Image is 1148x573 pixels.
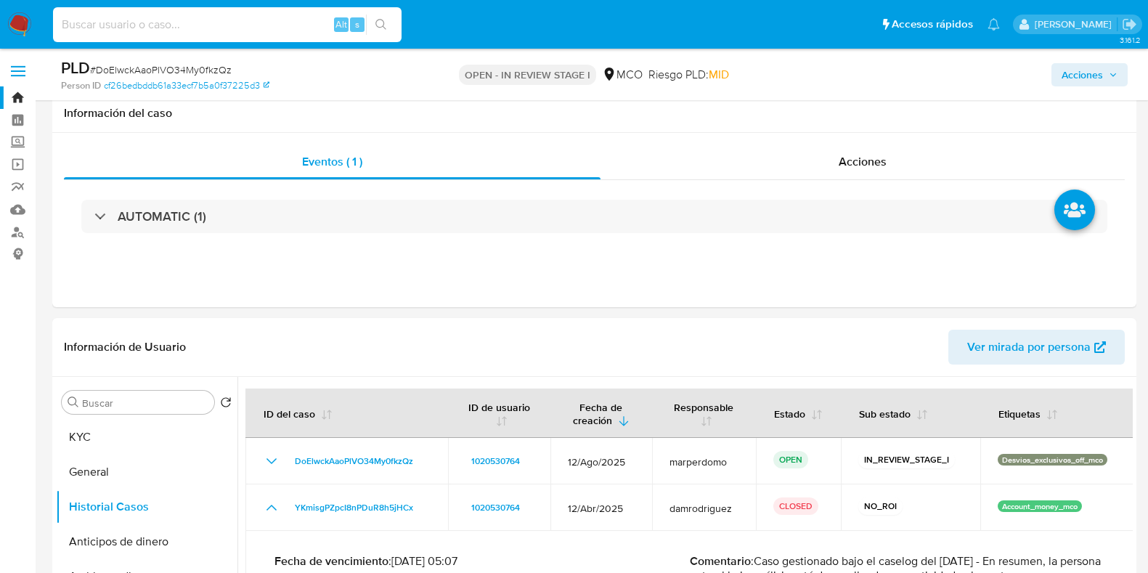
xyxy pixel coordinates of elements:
a: cf26bedbddb61a33ecf7b5a0f37225d3 [104,79,269,92]
a: Salir [1122,17,1137,32]
button: Ver mirada por persona [948,330,1125,365]
span: Acciones [1062,63,1103,86]
span: Riesgo PLD: [648,67,729,83]
div: AUTOMATIC (1) [81,200,1107,233]
button: General [56,455,237,489]
span: Eventos ( 1 ) [302,153,362,170]
span: Ver mirada por persona [967,330,1091,365]
button: Acciones [1051,63,1128,86]
p: OPEN - IN REVIEW STAGE I [459,65,596,85]
a: Notificaciones [988,18,1000,31]
h1: Información de Usuario [64,340,186,354]
span: MID [709,66,729,83]
span: s [355,17,359,31]
button: search-icon [366,15,396,35]
button: Historial Casos [56,489,237,524]
h1: Información del caso [64,106,1125,121]
span: # DoElwckAaoPlVO34My0fkzQz [90,62,232,77]
input: Buscar [82,397,208,410]
button: Volver al orden por defecto [220,397,232,413]
div: MCO [602,67,643,83]
span: Alt [335,17,347,31]
button: Anticipos de dinero [56,524,237,559]
input: Buscar usuario o caso... [53,15,402,34]
span: Accesos rápidos [892,17,973,32]
b: PLD [61,56,90,79]
button: KYC [56,420,237,455]
p: marcela.perdomo@mercadolibre.com.co [1035,17,1117,31]
button: Buscar [68,397,79,408]
h3: AUTOMATIC (1) [118,208,206,224]
b: Person ID [61,79,101,92]
span: Acciones [839,153,887,170]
